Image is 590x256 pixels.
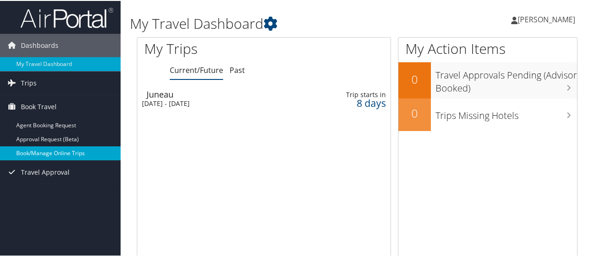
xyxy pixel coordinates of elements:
span: [PERSON_NAME] [518,13,575,24]
span: Dashboards [21,33,58,56]
img: airportal-logo.png [20,6,113,28]
div: Juneau [147,89,303,98]
h3: Trips Missing Hotels [436,104,577,121]
h1: My Action Items [398,38,577,58]
span: Book Travel [21,94,57,118]
a: 0Trips Missing Hotels [398,98,577,130]
a: [PERSON_NAME] [511,5,584,33]
span: Travel Approval [21,160,70,183]
div: [DATE] - [DATE] [142,98,298,107]
h1: My Travel Dashboard [130,13,433,33]
h3: Travel Approvals Pending (Advisor Booked) [436,63,577,94]
div: 8 days [332,98,386,106]
div: Trip starts in [332,90,386,98]
a: Current/Future [170,64,223,74]
h2: 0 [398,105,431,120]
a: 0Travel Approvals Pending (Advisor Booked) [398,61,577,97]
h2: 0 [398,71,431,86]
a: Past [230,64,245,74]
h1: My Trips [144,38,278,58]
span: Trips [21,71,37,94]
